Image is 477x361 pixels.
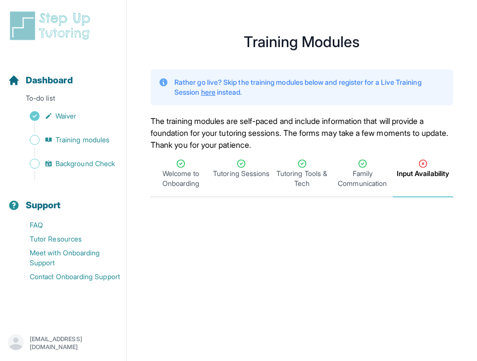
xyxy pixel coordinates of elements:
p: The training modules are self-paced and include information that will provide a foundation for yo... [151,115,453,151]
a: Dashboard [8,73,73,87]
span: Support [26,198,61,212]
span: Tutoring Sessions [213,169,269,179]
span: Dashboard [26,73,73,87]
a: Meet with Onboarding Support [8,246,126,270]
nav: Tabs [151,151,453,197]
p: [EMAIL_ADDRESS][DOMAIN_NAME] [30,335,118,351]
a: Waiver [8,109,126,123]
span: Background Check [55,159,115,169]
h1: Training Modules [151,36,453,48]
span: Training modules [55,135,109,145]
a: Background Check [8,157,126,171]
span: Welcome to Onboarding [153,169,209,188]
button: Support [4,182,122,216]
button: Dashboard [4,58,122,91]
a: FAQ [8,218,126,232]
a: Tutor Resources [8,232,126,246]
p: Rather go live? Skip the training modules below and register for a Live Training Session instead. [174,77,445,97]
span: Waiver [55,111,76,121]
button: [EMAIL_ADDRESS][DOMAIN_NAME] [8,334,118,352]
a: Contact Onboarding Support [8,270,126,284]
span: Family Communication [334,169,391,188]
p: To-do list [4,93,122,107]
a: here [201,88,215,96]
a: Training modules [8,133,126,147]
span: Input Availability [397,169,449,179]
span: Tutoring Tools & Tech [273,169,330,188]
img: logo [8,10,96,42]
